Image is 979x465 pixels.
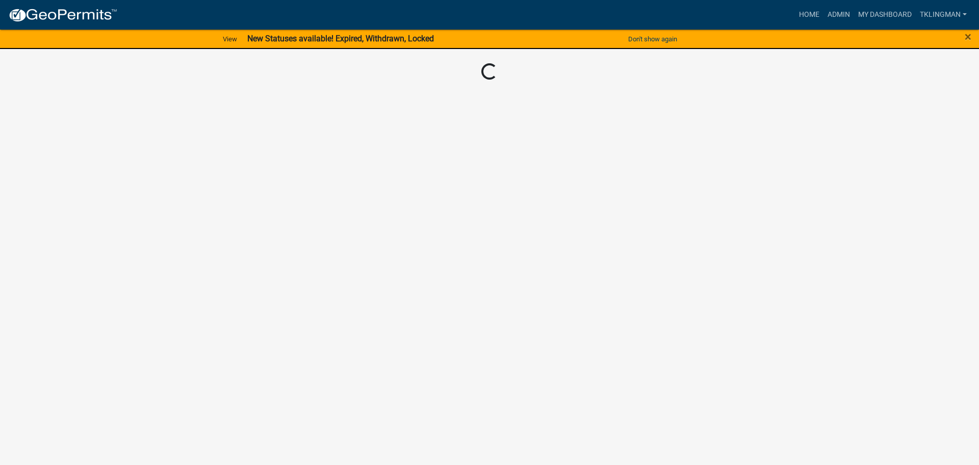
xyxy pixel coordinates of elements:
[795,5,823,25] a: Home
[823,5,854,25] a: Admin
[916,5,971,25] a: tklingman
[965,30,971,44] span: ×
[219,31,241,47] a: View
[247,34,434,43] strong: New Statuses available! Expired, Withdrawn, Locked
[854,5,916,25] a: My Dashboard
[624,31,681,47] button: Don't show again
[965,31,971,43] button: Close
